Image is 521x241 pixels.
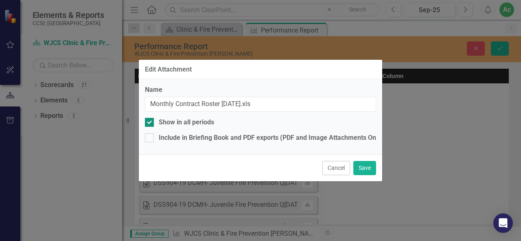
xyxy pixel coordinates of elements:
div: Edit Attachment [145,66,192,73]
label: Name [145,85,376,95]
button: Cancel [322,161,350,175]
button: Save [353,161,376,175]
div: Include in Briefing Book and PDF exports (PDF and Image Attachments Only) [159,133,383,143]
div: Show in all periods [159,118,214,127]
div: Open Intercom Messenger [493,213,513,233]
input: Name [145,97,376,112]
